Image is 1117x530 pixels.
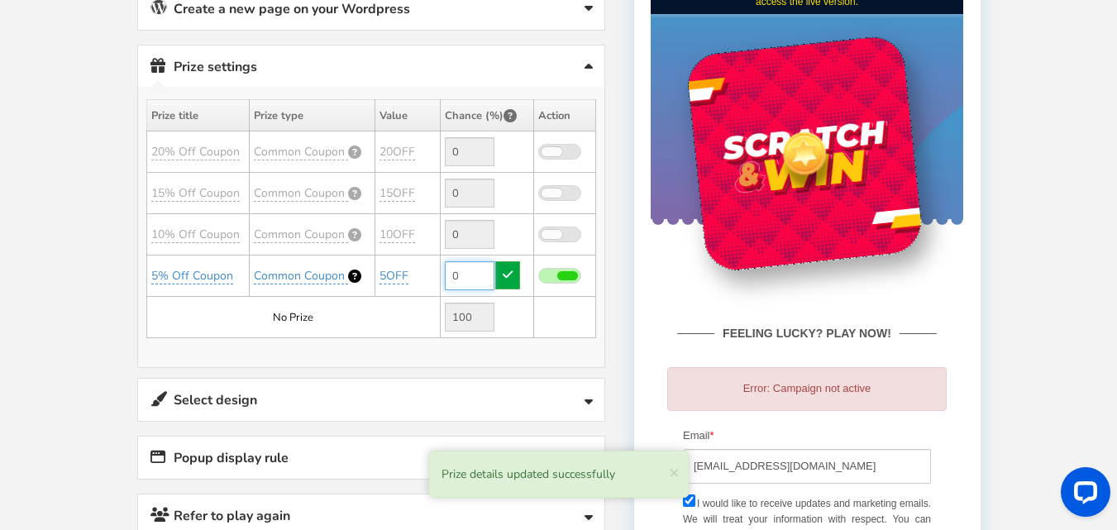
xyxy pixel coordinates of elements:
a: Common Coupon [254,227,348,243]
input: Value not editable [445,303,494,332]
a: Common Coupon [254,185,348,202]
a: 10OFF [379,227,415,243]
a: 15% Off Coupon [151,185,240,202]
a: Common Coupon [254,268,348,284]
a: Common Coupon [254,144,348,160]
a: 10% Off Coupon [151,227,240,243]
input: Enable the prize to edit [445,220,494,249]
td: No Prize [146,297,440,338]
a: 20% Off Coupon [151,144,240,160]
a: Prize settings [138,45,604,88]
input: Enable the prize to edit [445,179,494,208]
a: 5OFF [379,268,408,284]
th: Prize title [146,100,250,131]
th: Value [375,100,440,131]
label: Email [32,453,64,470]
th: Action [533,100,595,131]
a: 5% Off Coupon [151,268,233,284]
th: Chance (%) [440,100,533,131]
a: Popup display rule [138,437,604,479]
span: Common Coupon [254,227,345,242]
a: 20OFF [379,144,415,160]
a: 15OFF [379,185,415,202]
span: Common Coupon [254,144,345,160]
a: Select design [138,379,604,421]
th: Prize type [250,100,375,131]
div: Prize details updated successfully [428,451,689,498]
iframe: LiveChat chat widget [1048,461,1117,530]
strong: FEELING LUCKY? PLAY NOW! [64,350,249,368]
span: Common Coupon [254,185,345,201]
span: × [669,461,680,484]
div: Error: Campaign not active [17,393,296,437]
a: click here [253,6,295,17]
input: Enable the prize to edit [445,137,494,166]
span: Common Coupon [254,268,345,284]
